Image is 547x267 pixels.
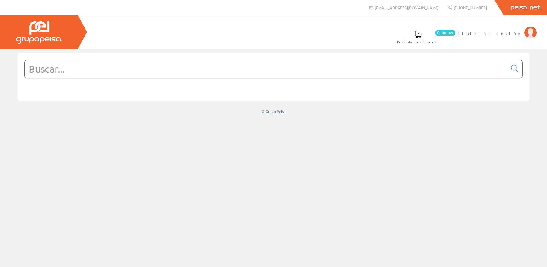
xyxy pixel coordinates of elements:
span: Iniciar sesión [462,30,521,36]
a: Iniciar sesión [462,25,537,31]
input: Buscar... [25,60,507,78]
span: [EMAIL_ADDRESS][DOMAIN_NAME] [375,5,439,10]
span: 0 línea/s [435,30,455,36]
img: Grupo Peisa [16,21,62,44]
span: [PHONE_NUMBER] [454,5,487,10]
div: © Grupo Peisa [18,109,529,114]
span: Pedido actual [397,39,439,45]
